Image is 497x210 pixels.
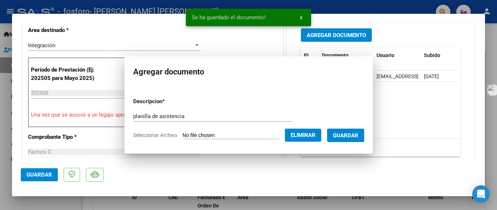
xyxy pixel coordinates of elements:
span: Documento [322,52,349,58]
div: 1 total [301,139,460,157]
button: Eliminar [285,129,321,142]
span: ID [304,52,309,58]
p: Comprobante Tipo * [28,133,103,141]
button: Agregar Documento [301,28,372,42]
p: Area destinado * [28,26,103,35]
span: Eliminar [291,132,315,138]
span: Agregar Documento [307,32,366,39]
span: Guardar [27,171,52,178]
button: Guardar [21,168,58,181]
span: Integración [28,42,55,49]
p: Período de Prestación (Ej: 202505 para Mayo 2025) [31,66,104,82]
span: Se ha guardado el documento! [192,14,266,21]
span: Guardar [333,132,358,139]
span: [DATE] [424,73,439,79]
h2: Agregar documento [133,65,364,79]
span: Factura C [28,149,51,155]
p: Una vez que se asoció a un legajo aprobado no se puede cambiar el período de prestación. [31,111,275,119]
div: Open Intercom Messenger [472,185,490,203]
span: x [300,14,302,21]
span: Usuario [377,52,394,58]
span: Seleccionar Archivo [133,132,177,138]
button: Guardar [327,129,364,142]
div: DOCUMENTACIÓN RESPALDATORIA [287,23,474,174]
span: Subido [424,52,440,58]
p: Descripcion [133,97,203,106]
